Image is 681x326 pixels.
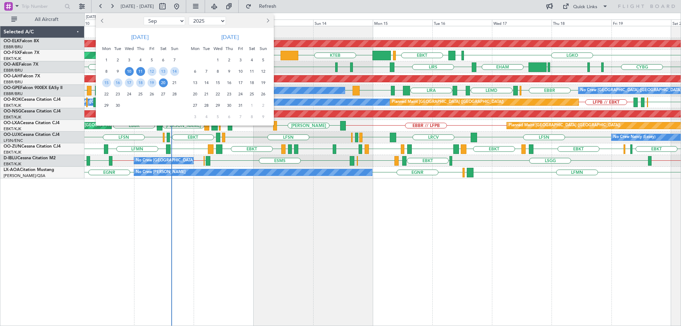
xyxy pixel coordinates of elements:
[101,88,112,100] div: 22-9-2025
[101,100,112,111] div: 29-9-2025
[125,90,134,99] span: 24
[113,56,122,65] span: 2
[258,43,269,54] div: Sun
[102,101,111,110] span: 29
[214,101,222,110] span: 29
[214,67,222,76] span: 8
[113,78,122,87] span: 16
[225,78,234,87] span: 16
[235,77,246,88] div: 17-10-2025
[101,54,112,66] div: 1-9-2025
[214,112,222,121] span: 5
[99,15,106,27] button: Previous month
[236,56,245,65] span: 3
[258,88,269,100] div: 26-10-2025
[112,66,123,77] div: 9-9-2025
[202,67,211,76] span: 7
[201,43,212,54] div: Tue
[101,43,112,54] div: Mon
[258,66,269,77] div: 12-10-2025
[170,56,179,65] span: 7
[112,88,123,100] div: 23-9-2025
[102,78,111,87] span: 15
[123,66,135,77] div: 10-9-2025
[248,67,256,76] span: 11
[189,77,201,88] div: 13-10-2025
[223,54,235,66] div: 2-10-2025
[112,77,123,88] div: 16-9-2025
[146,88,157,100] div: 26-9-2025
[246,88,258,100] div: 25-10-2025
[146,77,157,88] div: 19-9-2025
[259,112,268,121] span: 9
[112,54,123,66] div: 2-9-2025
[189,43,201,54] div: Mon
[157,66,169,77] div: 13-9-2025
[235,88,246,100] div: 24-10-2025
[135,66,146,77] div: 11-9-2025
[169,43,180,54] div: Sun
[212,43,223,54] div: Wed
[101,66,112,77] div: 8-9-2025
[159,90,168,99] span: 27
[259,90,268,99] span: 26
[148,78,156,87] span: 19
[248,101,256,110] span: 1
[236,101,245,110] span: 31
[159,78,168,87] span: 20
[246,100,258,111] div: 1-11-2025
[189,66,201,77] div: 6-10-2025
[123,43,135,54] div: Wed
[191,112,200,121] span: 3
[146,66,157,77] div: 12-9-2025
[214,78,222,87] span: 15
[258,77,269,88] div: 19-10-2025
[259,101,268,110] span: 2
[123,77,135,88] div: 17-9-2025
[170,90,179,99] span: 28
[102,90,111,99] span: 22
[225,56,234,65] span: 2
[248,90,256,99] span: 25
[235,100,246,111] div: 31-10-2025
[157,54,169,66] div: 6-9-2025
[258,111,269,122] div: 9-11-2025
[157,43,169,54] div: Sat
[157,77,169,88] div: 20-9-2025
[225,112,234,121] span: 6
[135,54,146,66] div: 4-9-2025
[135,43,146,54] div: Thu
[248,56,256,65] span: 4
[214,90,222,99] span: 22
[125,78,134,87] span: 17
[236,112,245,121] span: 7
[223,43,235,54] div: Thu
[212,100,223,111] div: 29-10-2025
[136,78,145,87] span: 18
[123,88,135,100] div: 24-9-2025
[169,88,180,100] div: 28-9-2025
[170,78,179,87] span: 21
[258,100,269,111] div: 2-11-2025
[212,66,223,77] div: 8-10-2025
[191,90,200,99] span: 20
[223,66,235,77] div: 9-10-2025
[235,43,246,54] div: Fri
[246,77,258,88] div: 18-10-2025
[214,56,222,65] span: 1
[259,56,268,65] span: 5
[148,67,156,76] span: 12
[201,77,212,88] div: 14-10-2025
[248,78,256,87] span: 18
[201,111,212,122] div: 4-11-2025
[101,77,112,88] div: 15-9-2025
[258,54,269,66] div: 5-10-2025
[102,67,111,76] span: 8
[169,54,180,66] div: 7-9-2025
[202,101,211,110] span: 28
[264,15,271,27] button: Next month
[259,78,268,87] span: 19
[191,78,200,87] span: 13
[225,101,234,110] span: 30
[235,111,246,122] div: 7-11-2025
